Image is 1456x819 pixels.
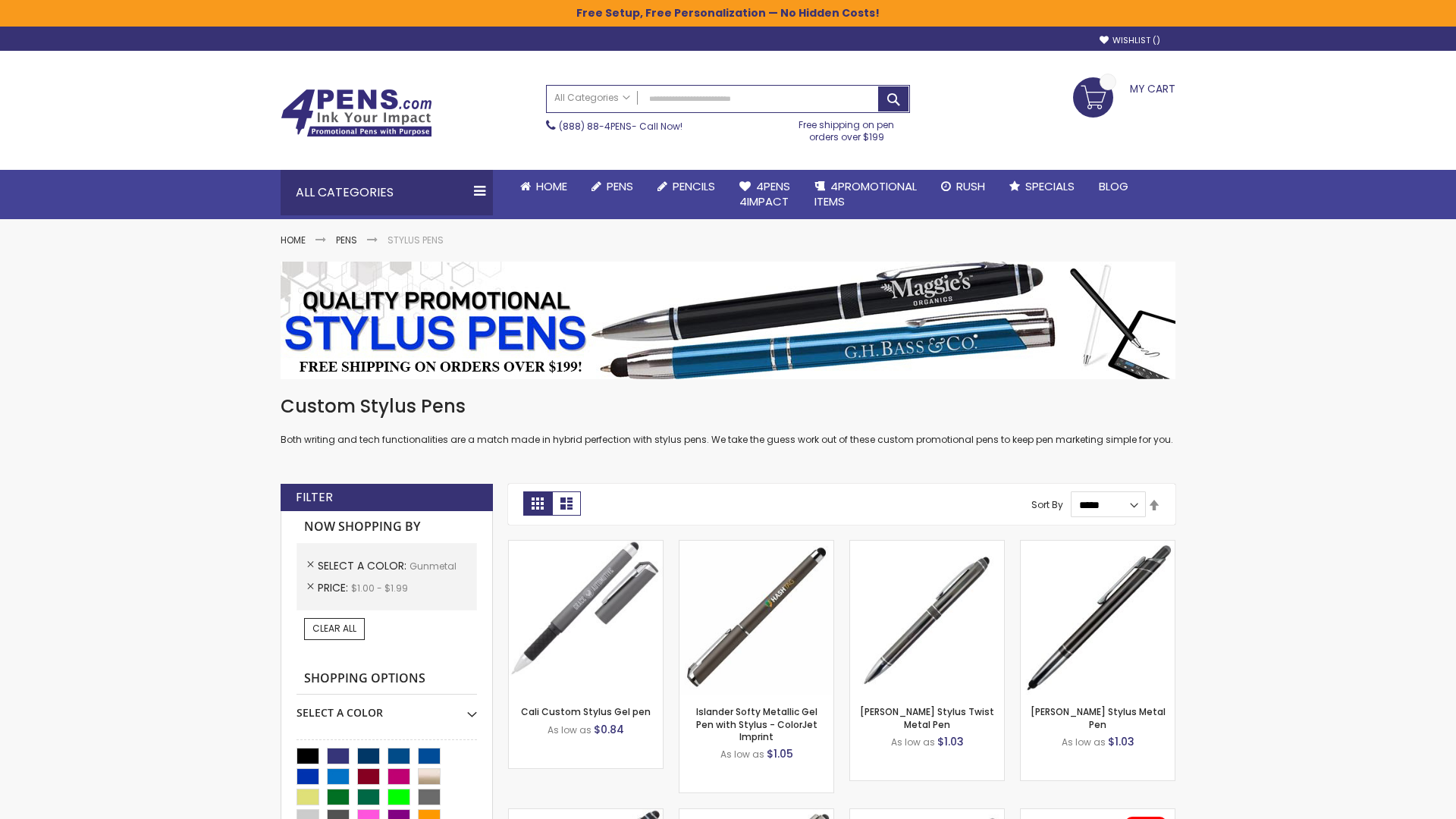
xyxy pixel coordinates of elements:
[509,540,663,553] a: Cali Custom Stylus Gel pen-Gunmetal
[679,540,833,553] a: Islander Softy Metallic Gel Pen with Stylus - ColorJet Imprint-Gunmetal
[521,705,651,718] a: Cali Custom Stylus Gel pen
[336,234,357,246] a: Pens
[1031,705,1166,730] a: [PERSON_NAME] Stylus Metal Pen
[891,736,935,748] span: As low as
[579,170,645,203] a: Pens
[679,541,833,695] img: Islander Softy Metallic Gel Pen with Stylus - ColorJet Imprint-Gunmetal
[1031,498,1063,511] label: Sort By
[860,705,994,730] a: [PERSON_NAME] Stylus Twist Metal Pen
[547,86,638,111] a: All Categories
[956,178,985,194] span: Rush
[281,170,493,215] div: All Categories
[281,234,306,246] a: Home
[297,695,477,720] div: Select A Color
[296,489,333,506] strong: Filter
[297,511,477,543] strong: Now Shopping by
[523,491,552,516] strong: Grid
[1087,170,1141,203] a: Blog
[1108,734,1134,749] span: $1.03
[673,178,715,194] span: Pencils
[536,178,567,194] span: Home
[783,113,911,143] div: Free shipping on pen orders over $199
[1025,178,1075,194] span: Specials
[1021,541,1175,695] img: Olson Stylus Metal Pen-Gunmetal
[548,723,591,736] span: As low as
[508,170,579,203] a: Home
[281,394,1175,447] div: Both writing and tech functionalities are a match made in hybrid perfection with stylus pens. We ...
[937,734,964,749] span: $1.03
[1100,35,1160,46] a: Wishlist
[727,170,802,219] a: 4Pens4impact
[297,663,477,695] strong: Shopping Options
[645,170,727,203] a: Pencils
[850,540,1004,553] a: Colter Stylus Twist Metal Pen-Gunmetal
[559,120,632,133] a: (888) 88-4PENS
[1099,178,1128,194] span: Blog
[1021,540,1175,553] a: Olson Stylus Metal Pen-Gunmetal
[997,170,1087,203] a: Specials
[1062,736,1106,748] span: As low as
[559,120,682,133] span: - Call Now!
[767,746,793,761] span: $1.05
[802,170,929,219] a: 4PROMOTIONALITEMS
[607,178,633,194] span: Pens
[318,558,409,573] span: Select A Color
[509,541,663,695] img: Cali Custom Stylus Gel pen-Gunmetal
[281,262,1175,379] img: Stylus Pens
[281,89,432,137] img: 4Pens Custom Pens and Promotional Products
[312,622,356,635] span: Clear All
[814,178,917,209] span: 4PROMOTIONAL ITEMS
[304,618,365,639] a: Clear All
[351,582,408,595] span: $1.00 - $1.99
[929,170,997,203] a: Rush
[594,722,624,737] span: $0.84
[739,178,790,209] span: 4Pens 4impact
[409,560,457,573] span: Gunmetal
[850,541,1004,695] img: Colter Stylus Twist Metal Pen-Gunmetal
[318,580,351,595] span: Price
[696,705,817,742] a: Islander Softy Metallic Gel Pen with Stylus - ColorJet Imprint
[281,394,1175,419] h1: Custom Stylus Pens
[388,234,444,246] strong: Stylus Pens
[554,92,630,104] span: All Categories
[720,748,764,761] span: As low as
